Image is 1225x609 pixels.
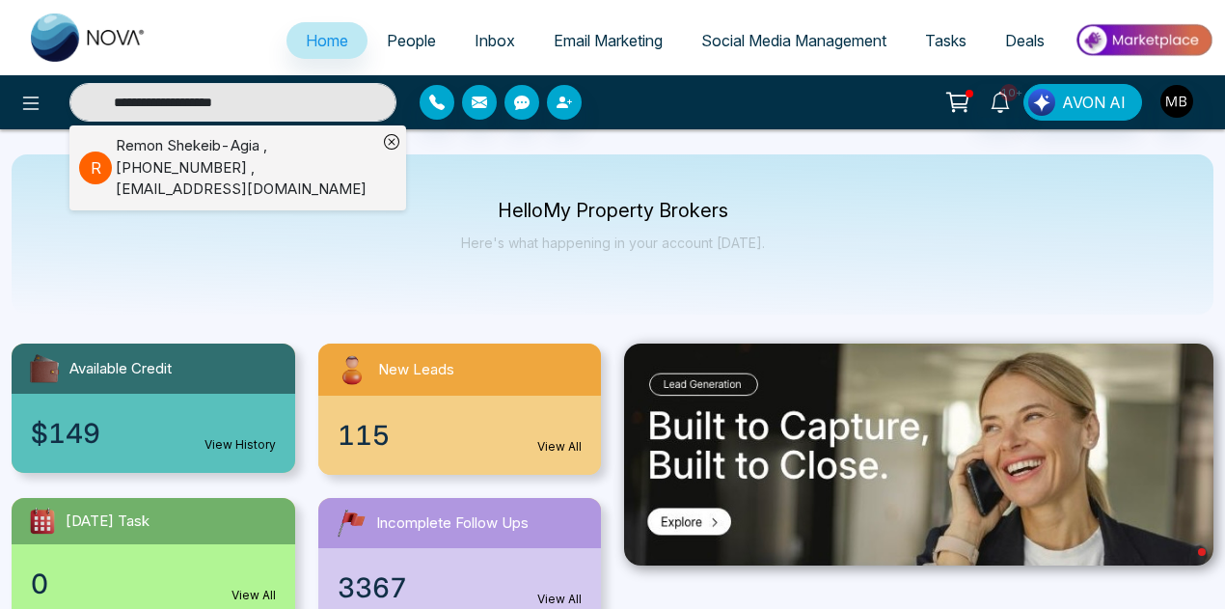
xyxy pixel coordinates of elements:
[1160,85,1193,118] img: User Avatar
[1062,91,1126,114] span: AVON AI
[231,587,276,604] a: View All
[1005,31,1045,50] span: Deals
[27,506,58,537] img: todayTask.svg
[338,567,407,608] span: 3367
[378,359,454,381] span: New Leads
[116,135,377,201] div: Remon Shekeib-Agia , [PHONE_NUMBER] , [EMAIL_ADDRESS][DOMAIN_NAME]
[461,203,765,219] p: Hello My Property Brokers
[906,22,986,59] a: Tasks
[475,31,515,50] span: Inbox
[701,31,886,50] span: Social Media Management
[79,152,112,184] p: R
[537,591,582,608] a: View All
[1074,18,1213,62] img: Market-place.gif
[1000,84,1018,101] span: 10+
[31,564,48,604] span: 0
[286,22,367,59] a: Home
[367,22,455,59] a: People
[1023,84,1142,121] button: AVON AI
[27,351,62,386] img: availableCredit.svg
[31,413,100,454] span: $149
[986,22,1064,59] a: Deals
[977,84,1023,118] a: 10+
[1028,89,1055,116] img: Lead Flow
[925,31,966,50] span: Tasks
[554,31,663,50] span: Email Marketing
[306,31,348,50] span: Home
[534,22,682,59] a: Email Marketing
[338,415,390,456] span: 115
[387,31,436,50] span: People
[455,22,534,59] a: Inbox
[461,235,765,251] p: Here's what happening in your account [DATE].
[334,351,370,388] img: newLeads.svg
[624,344,1213,566] img: .
[69,358,172,380] span: Available Credit
[66,511,150,533] span: [DATE] Task
[537,438,582,456] a: View All
[31,14,147,62] img: Nova CRM Logo
[204,436,276,454] a: View History
[307,344,613,475] a: New Leads115View All
[376,512,529,535] span: Incomplete Follow Ups
[334,506,368,540] img: followUps.svg
[682,22,906,59] a: Social Media Management
[1159,543,1206,590] iframe: Intercom live chat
